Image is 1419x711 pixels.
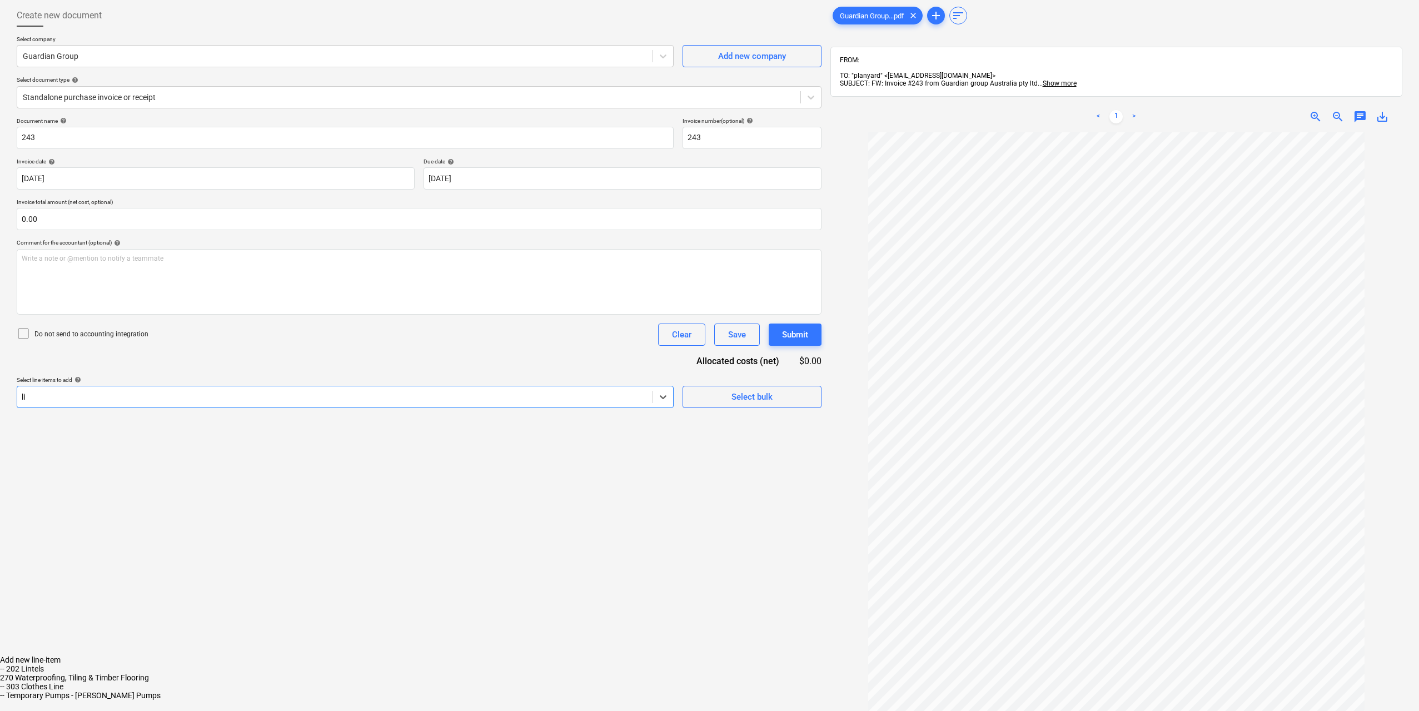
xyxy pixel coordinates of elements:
div: Add new company [718,49,786,63]
span: help [112,240,121,246]
div: Document name [17,117,674,125]
div: Save [728,327,746,342]
span: ... [1038,79,1077,87]
a: Page 1 is your current page [1109,110,1123,123]
span: help [69,77,78,83]
div: Submit [782,327,808,342]
span: help [72,376,81,383]
input: Invoice total amount (net cost, optional) [17,208,821,230]
a: Previous page [1092,110,1105,123]
span: FROM: [840,56,859,64]
p: Invoice total amount (net cost, optional) [17,198,821,208]
span: add [929,9,943,22]
span: help [744,117,753,124]
div: Due date [424,158,821,165]
div: Select bulk [731,390,773,404]
div: Invoice date [17,158,415,165]
input: Invoice date not specified [17,167,415,190]
span: SUBJECT: FW: Invoice #243 from Guardian group Australia pty ltd [840,79,1038,87]
p: Select company [17,36,674,45]
span: sort [952,9,965,22]
div: Clear [672,327,691,342]
span: save_alt [1376,110,1389,123]
div: Comment for the accountant (optional) [17,239,821,246]
button: Submit [769,324,821,346]
p: Do not send to accounting integration [34,330,148,339]
span: clear [907,9,920,22]
div: Guardian Group...pdf [833,7,923,24]
span: help [58,117,67,124]
span: zoom_out [1331,110,1345,123]
span: Guardian Group...pdf [833,12,911,20]
input: Due date not specified [424,167,821,190]
button: Save [714,324,760,346]
button: Add new company [683,45,821,67]
span: Create new document [17,9,102,22]
div: Invoice number (optional) [683,117,821,125]
span: chat [1353,110,1367,123]
div: Allocated costs (net) [677,355,797,367]
span: help [445,158,454,165]
button: Select bulk [683,386,821,408]
div: Select document type [17,76,821,83]
a: Next page [1127,110,1141,123]
div: $0.00 [797,355,821,367]
div: Select line-items to add [17,376,674,384]
span: zoom_in [1309,110,1322,123]
span: TO: "planyard" <[EMAIL_ADDRESS][DOMAIN_NAME]> [840,72,995,79]
span: Show more [1043,79,1077,87]
input: Invoice number [683,127,821,149]
button: Clear [658,324,705,346]
input: Document name [17,127,674,149]
iframe: Chat Widget [1363,658,1419,711]
span: help [46,158,55,165]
